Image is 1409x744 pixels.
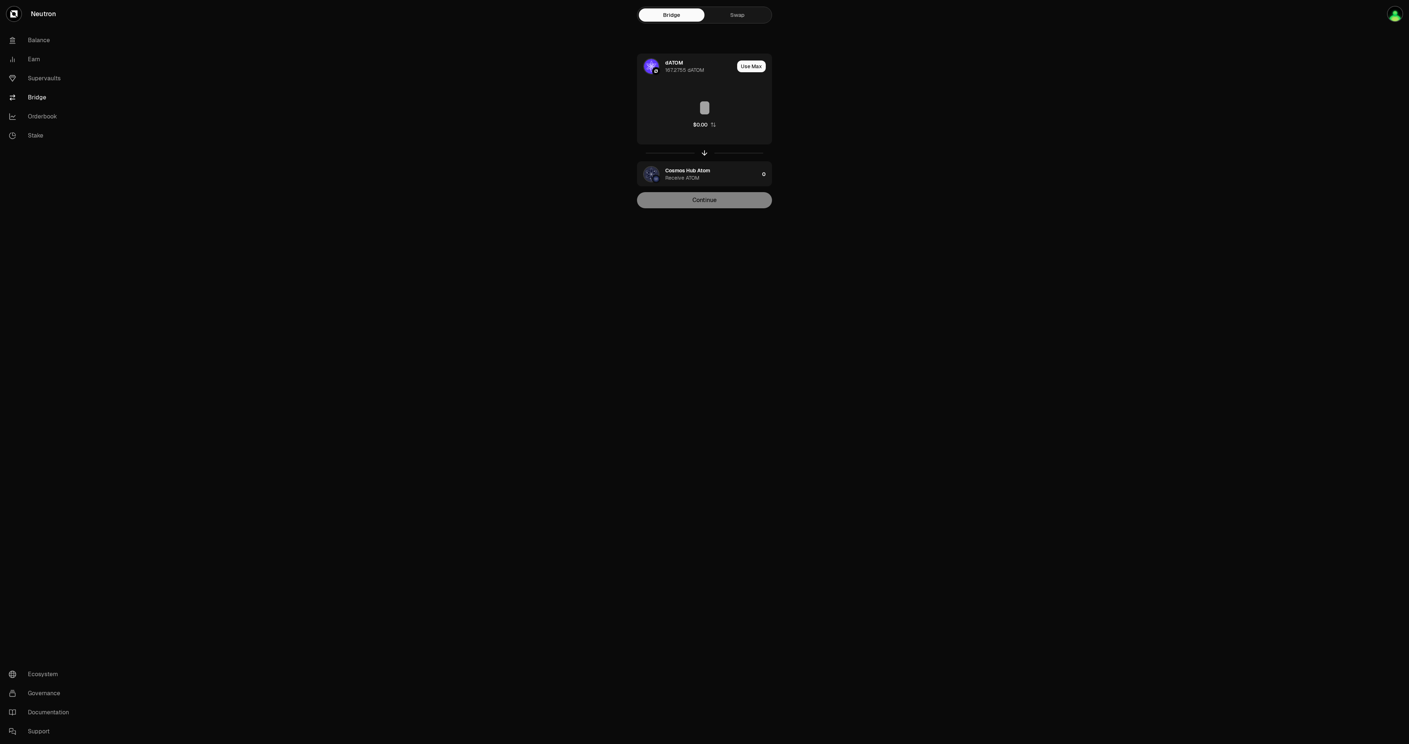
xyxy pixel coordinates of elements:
[637,54,734,79] div: dATOM LogoNeutron LogodATOM167.2755 dATOM
[3,703,79,722] a: Documentation
[665,167,710,174] div: Cosmos Hub Atom
[637,162,772,187] button: ATOM LogoCosmos Hub LogoCosmos Hub AtomReceive ATOM0
[737,61,766,72] button: Use Max
[637,162,759,187] div: ATOM LogoCosmos Hub LogoCosmos Hub AtomReceive ATOM
[3,88,79,107] a: Bridge
[762,162,772,187] div: 0
[693,121,716,128] button: $0.00
[3,684,79,703] a: Governance
[1388,7,1402,21] img: Staking
[3,126,79,145] a: Stake
[639,8,704,22] a: Bridge
[3,107,79,126] a: Orderbook
[665,174,699,182] div: Receive ATOM
[644,167,659,182] img: ATOM Logo
[3,722,79,741] a: Support
[693,121,707,128] div: $0.00
[653,176,659,182] img: Cosmos Hub Logo
[3,69,79,88] a: Supervaults
[3,50,79,69] a: Earn
[3,665,79,684] a: Ecosystem
[653,68,659,74] img: Neutron Logo
[665,59,683,66] div: dATOM
[665,66,704,74] div: 167.2755 dATOM
[704,8,770,22] a: Swap
[644,59,659,74] img: dATOM Logo
[3,31,79,50] a: Balance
